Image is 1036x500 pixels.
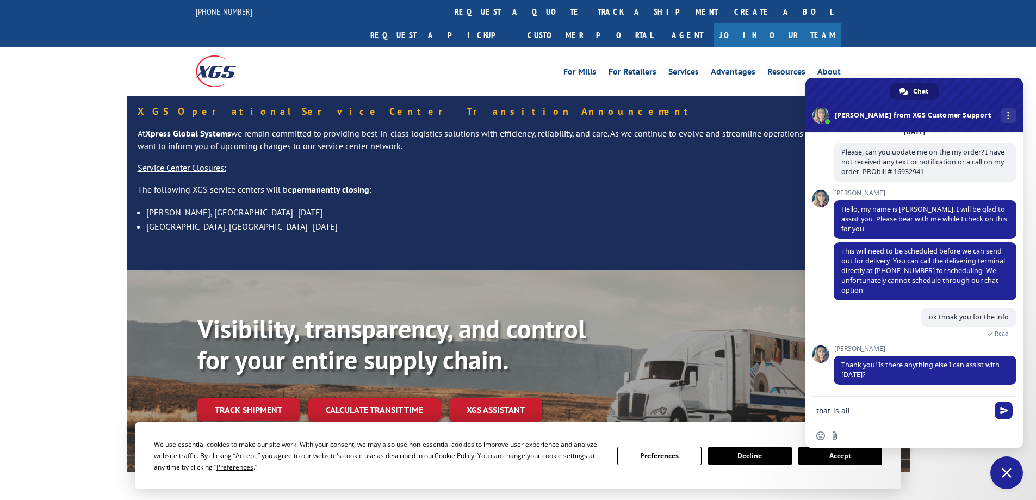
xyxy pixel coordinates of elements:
span: Insert an emoji [816,431,825,440]
span: Cookie Policy [435,451,474,460]
a: Join Our Team [714,23,841,47]
span: This will need to be scheduled before we can send out for delivery. You can call the delivering t... [841,246,1005,295]
span: ok thnak you for the info [929,312,1009,322]
p: At we remain committed to providing best-in-class logistics solutions with efficiency, reliabilit... [138,127,899,162]
strong: Xpress Global Systems [145,128,231,139]
h5: XGS Operational Service Center Transition Announcement [138,107,899,116]
div: Cookie Consent Prompt [135,422,901,489]
span: Please, can you update me on the my order? I have not received any text or notification or a call... [841,147,1004,176]
button: Preferences [617,447,701,465]
u: Service Center Closures: [138,162,226,173]
span: [PERSON_NAME] [834,345,1016,353]
a: For Retailers [609,67,656,79]
li: [PERSON_NAME], [GEOGRAPHIC_DATA]- [DATE] [146,205,899,219]
a: XGS ASSISTANT [449,398,542,422]
a: Calculate transit time [308,398,441,422]
a: For Mills [563,67,597,79]
button: Decline [708,447,792,465]
span: [PERSON_NAME] [834,189,1016,197]
a: Chat [890,83,939,100]
span: Chat [913,83,928,100]
span: Send a file [830,431,839,440]
p: The following XGS service centers will be : [138,183,899,205]
a: Resources [767,67,805,79]
a: [PHONE_NUMBER] [196,6,252,17]
span: Send [995,402,1013,419]
button: Accept [798,447,882,465]
li: [GEOGRAPHIC_DATA], [GEOGRAPHIC_DATA]- [DATE] [146,219,899,233]
a: Customer Portal [519,23,661,47]
span: Hello, my name is [PERSON_NAME]. I will be glad to assist you. Please bear with me while I check ... [841,205,1007,233]
span: Preferences [216,462,253,472]
a: Close chat [990,456,1023,489]
a: Track shipment [197,398,300,421]
a: Request a pickup [362,23,519,47]
span: Thank you! Is there anything else I can assist with [DATE]? [841,360,1000,379]
span: Read [995,330,1009,337]
a: About [817,67,841,79]
a: Advantages [711,67,755,79]
a: Services [668,67,699,79]
a: Agent [661,23,714,47]
div: We use essential cookies to make our site work. With your consent, we may also use non-essential ... [154,439,604,473]
strong: permanently closing [292,184,369,195]
textarea: Compose your message... [816,397,990,424]
b: Visibility, transparency, and control for your entire supply chain. [197,312,586,377]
